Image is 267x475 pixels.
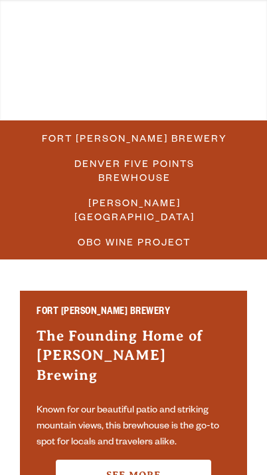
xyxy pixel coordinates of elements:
a: Odell Home [13,8,46,41]
a: Menu [201,9,215,37]
a: Denver Five Points Brewhouse [31,154,236,188]
a: OBC Wine Project [70,232,197,251]
span: Denver Five Points Brewhouse [39,154,230,188]
h2: Fort [PERSON_NAME] Brewery [37,307,230,319]
span: Fort [PERSON_NAME] Brewery [42,128,227,148]
a: [PERSON_NAME] [GEOGRAPHIC_DATA] [31,193,236,227]
a: Fort [PERSON_NAME] Brewery [34,128,234,148]
span: OBC Wine Project [78,232,191,251]
h3: The Founding Home of [PERSON_NAME] Brewing [37,326,230,398]
p: Known for our beautiful patio and striking mountain views, this brewhouse is the go-to spot for l... [37,403,230,451]
span: [PERSON_NAME] [GEOGRAPHIC_DATA] [39,193,230,227]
